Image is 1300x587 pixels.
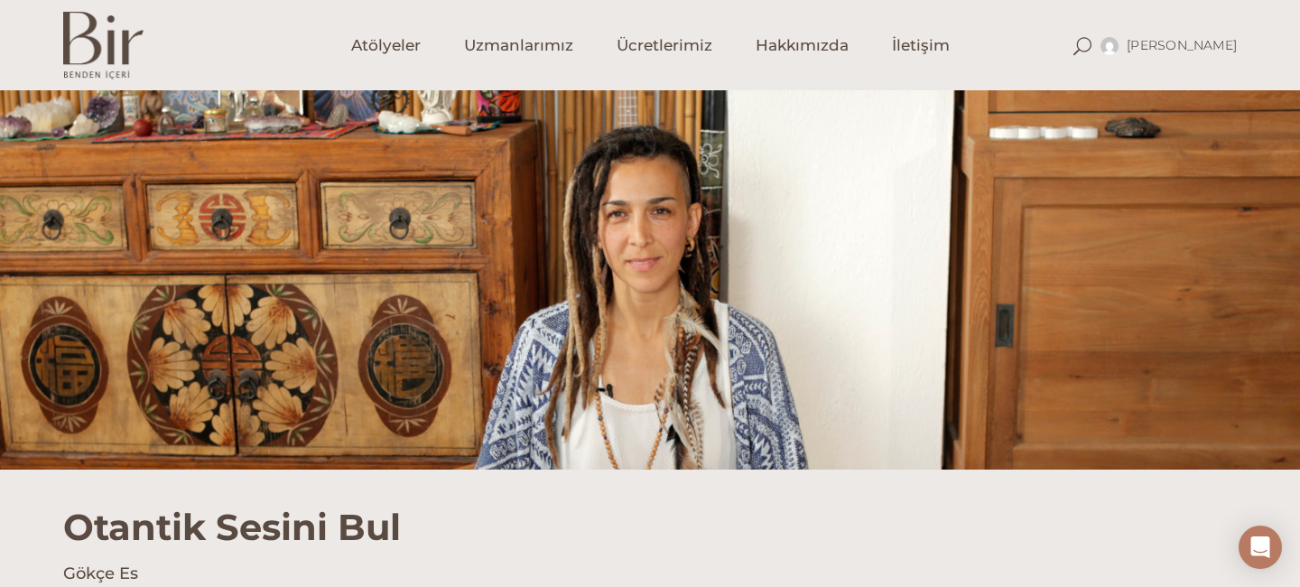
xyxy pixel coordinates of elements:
[63,470,1237,549] h1: Otantik Sesini Bul
[464,35,573,56] span: Uzmanlarımız
[351,35,421,56] span: Atölyeler
[617,35,712,56] span: Ücretlerimiz
[892,35,950,56] span: İletişim
[756,35,849,56] span: Hakkımızda
[1239,526,1282,569] div: Open Intercom Messenger
[63,563,1237,585] h4: Gökçe Es
[1127,37,1237,53] span: [PERSON_NAME]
